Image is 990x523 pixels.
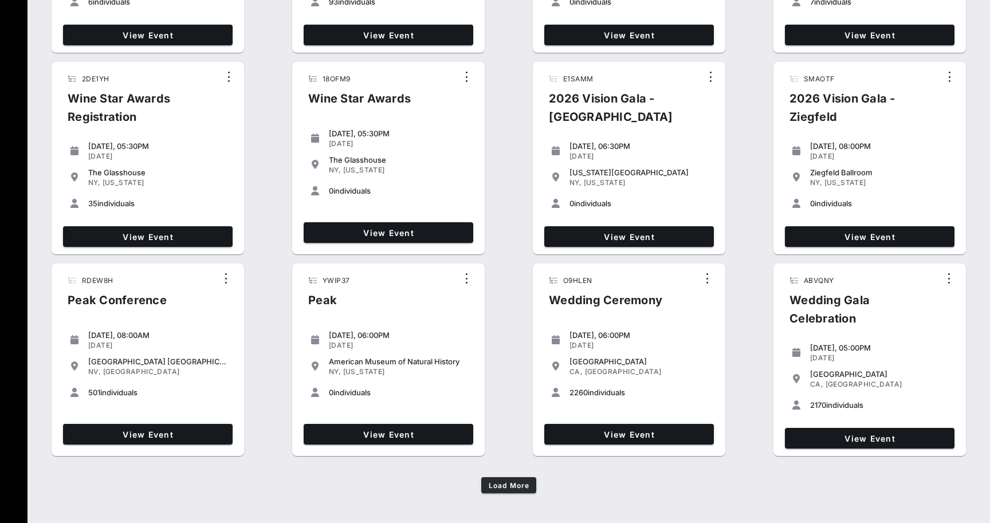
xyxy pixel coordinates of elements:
span: [GEOGRAPHIC_DATA] [585,367,662,376]
span: NY, [329,166,341,174]
span: 0 [569,199,574,208]
span: 2DE1YH [82,74,109,83]
span: RDEW8H [82,276,113,285]
div: The Glasshouse [329,155,469,164]
div: [DATE], 05:30PM [329,129,469,138]
span: NY, [88,178,100,187]
span: 0 [329,388,333,397]
span: [GEOGRAPHIC_DATA] [103,367,180,376]
div: [DATE], 08:00PM [810,141,950,151]
a: View Event [544,424,714,445]
div: individuals [88,388,228,397]
div: [DATE] [569,341,709,350]
div: The Glasshouse [88,168,228,177]
span: [US_STATE] [584,178,626,187]
a: View Event [785,25,954,45]
span: [US_STATE] [103,178,144,187]
div: [DATE] [88,152,228,161]
span: CA, [810,380,823,388]
div: [DATE] [329,341,469,350]
div: Peak Conference [58,291,176,318]
div: [DATE], 06:00PM [569,331,709,340]
span: View Event [68,232,228,242]
span: SMAOTF [804,74,834,83]
button: Load More [481,477,537,493]
div: individuals [810,199,950,208]
span: View Event [789,232,950,242]
div: individuals [329,388,469,397]
span: View Event [789,434,950,443]
div: American Museum of Natural History [329,357,469,366]
span: 0 [329,186,333,195]
a: View Event [63,226,233,247]
a: View Event [304,222,473,243]
span: NV, [88,367,101,376]
div: [DATE], 05:30PM [88,141,228,151]
a: View Event [785,226,954,247]
a: View Event [544,226,714,247]
div: individuals [810,400,950,410]
span: NY, [329,367,341,376]
span: View Event [68,30,228,40]
div: [DATE] [810,353,950,363]
div: [GEOGRAPHIC_DATA] [569,357,709,366]
div: Wedding Gala Celebration [780,291,940,337]
div: [DATE], 06:00PM [329,331,469,340]
div: individuals [88,199,228,208]
span: View Event [789,30,950,40]
div: [DATE] [329,139,469,148]
span: [GEOGRAPHIC_DATA] [826,380,902,388]
span: [US_STATE] [343,166,385,174]
span: YWIP37 [323,276,349,285]
div: Peak [299,291,357,318]
div: individuals [569,199,709,208]
a: View Event [544,25,714,45]
span: 501 [88,388,100,397]
div: [DATE] [810,152,950,161]
a: View Event [785,428,954,449]
div: [DATE] [88,341,228,350]
div: [GEOGRAPHIC_DATA] [810,369,950,379]
div: [DATE], 05:00PM [810,343,950,352]
a: View Event [63,424,233,445]
span: View Event [308,228,469,238]
span: 0 [810,199,815,208]
div: 2026 Vision Gala - Ziegfeld [780,89,940,135]
div: Wedding Ceremony [540,291,671,318]
div: [GEOGRAPHIC_DATA] [GEOGRAPHIC_DATA] [88,357,228,366]
div: individuals [329,186,469,195]
span: ABVQNY [804,276,834,285]
span: [US_STATE] [343,367,385,376]
div: [DATE], 06:30PM [569,141,709,151]
span: View Event [68,430,228,439]
a: View Event [304,25,473,45]
span: 18OFM9 [323,74,350,83]
span: E1SAMM [563,74,593,83]
span: O9HLEN [563,276,592,285]
div: [DATE] [569,152,709,161]
div: Wine Star Awards [299,89,420,117]
span: NY, [569,178,582,187]
div: [DATE], 08:00AM [88,331,228,340]
span: CA, [569,367,583,376]
a: View Event [63,25,233,45]
a: View Event [304,424,473,445]
div: individuals [569,388,709,397]
span: [US_STATE] [824,178,866,187]
div: [US_STATE][GEOGRAPHIC_DATA] [569,168,709,177]
span: 2170 [810,400,826,410]
span: View Event [549,430,709,439]
div: Wine Star Awards Registration [58,89,219,135]
div: 2026 Vision Gala - [GEOGRAPHIC_DATA] [540,89,701,135]
span: View Event [308,30,469,40]
span: Load More [488,481,529,490]
span: 35 [88,199,97,208]
span: View Event [549,30,709,40]
div: Ziegfeld Ballroom [810,168,950,177]
span: View Event [549,232,709,242]
span: 2260 [569,388,588,397]
span: View Event [308,430,469,439]
span: NY, [810,178,822,187]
